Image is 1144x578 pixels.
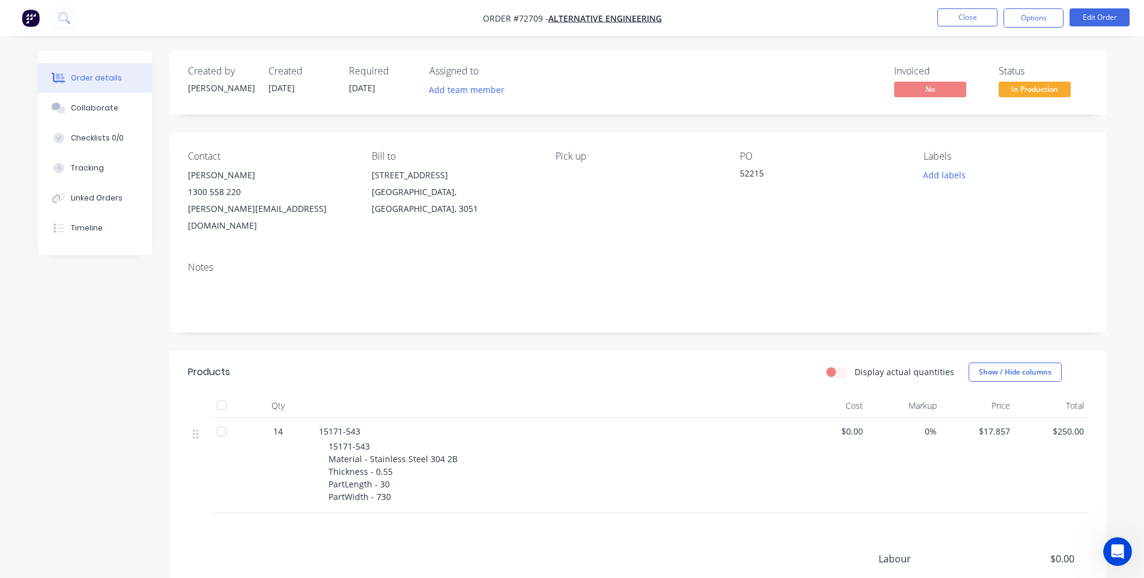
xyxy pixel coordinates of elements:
div: Total [1015,394,1089,418]
div: Price [942,394,1015,418]
div: 1300 558 220 [188,184,353,200]
span: 15171-543 Material - Stainless Steel 304 2B Thickness - 0.55 PartLength - 30 PartWidth - 730 [328,441,458,502]
div: Linked Orders [71,193,123,203]
div: [GEOGRAPHIC_DATA], [GEOGRAPHIC_DATA], 3051 [372,184,536,217]
div: PO [740,151,904,162]
span: No [894,82,966,97]
div: Qty [242,394,314,418]
div: Collaborate [71,103,118,113]
div: [PERSON_NAME]1300 558 220[PERSON_NAME][EMAIL_ADDRESS][DOMAIN_NAME] [188,167,353,234]
span: 15171-543 [319,426,360,437]
div: [PERSON_NAME] [188,167,353,184]
div: [STREET_ADDRESS] [372,167,536,184]
div: [PERSON_NAME][EMAIL_ADDRESS][DOMAIN_NAME] [188,200,353,234]
div: Created [268,65,334,77]
button: Collaborate [38,93,152,123]
span: $17.857 [946,425,1011,438]
span: $0.00 [985,552,1074,566]
span: [DATE] [349,82,375,94]
button: Tracking [38,153,152,183]
button: Edit Order [1070,8,1130,26]
div: 52215 [740,167,890,184]
div: Tracking [71,163,104,173]
button: Order details [38,63,152,93]
span: Labour [879,552,985,566]
button: In Production [999,82,1071,100]
button: Linked Orders [38,183,152,213]
button: Show / Hide columns [969,363,1062,382]
div: Bill to [372,151,536,162]
a: Alternative Engineering [548,13,662,24]
div: Cost [794,394,868,418]
span: 14 [273,425,283,438]
span: 0% [873,425,937,438]
span: In Production [999,82,1071,97]
button: Timeline [38,213,152,243]
div: Checklists 0/0 [71,133,124,143]
button: Add team member [429,82,511,98]
button: Add labels [917,167,972,183]
div: Contact [188,151,353,162]
span: [DATE] [268,82,295,94]
button: Options [1003,8,1064,28]
span: $0.00 [799,425,864,438]
div: Assigned to [429,65,549,77]
div: Pick up [555,151,720,162]
div: Required [349,65,415,77]
div: Markup [868,394,942,418]
div: [STREET_ADDRESS][GEOGRAPHIC_DATA], [GEOGRAPHIC_DATA], 3051 [372,167,536,217]
label: Display actual quantities [855,366,954,378]
div: Products [188,365,230,379]
div: Created by [188,65,254,77]
div: Notes [188,262,1089,273]
button: Close [937,8,997,26]
span: Order #72709 - [483,13,548,24]
div: Timeline [71,223,103,233]
img: Factory [22,9,40,27]
div: Order details [71,73,122,83]
button: Checklists 0/0 [38,123,152,153]
div: Invoiced [894,65,984,77]
button: Add team member [422,82,510,98]
iframe: Intercom live chat [1103,537,1132,566]
div: Status [999,65,1089,77]
div: Labels [924,151,1088,162]
div: [PERSON_NAME] [188,82,254,94]
span: $250.00 [1020,425,1084,438]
